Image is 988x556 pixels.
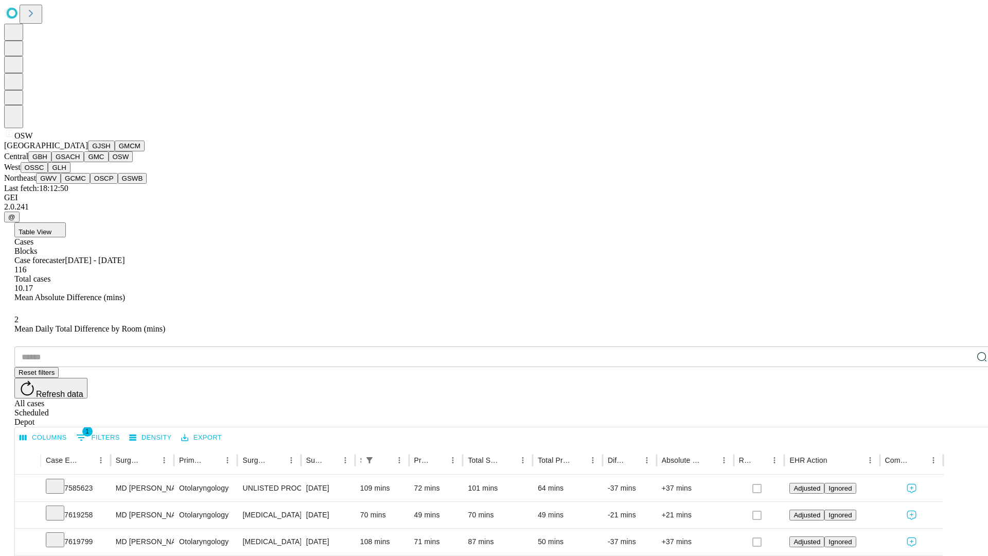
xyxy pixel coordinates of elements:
[789,536,824,547] button: Adjusted
[360,502,404,528] div: 70 mins
[4,212,20,222] button: @
[789,510,824,520] button: Adjusted
[46,502,105,528] div: 7619258
[414,456,431,464] div: Predicted In Room Duration
[14,131,33,140] span: OSW
[4,202,984,212] div: 2.0.241
[115,141,145,151] button: GMCM
[4,193,984,202] div: GEI
[242,502,295,528] div: [MEDICAL_DATA] UPPER EYELID WITH HERNIATED [MEDICAL_DATA]
[414,529,458,555] div: 71 mins
[793,538,820,546] span: Adjusted
[65,256,125,265] span: [DATE] - [DATE]
[538,456,570,464] div: Total Predicted Duration
[926,453,941,467] button: Menu
[828,511,852,519] span: Ignored
[14,378,87,398] button: Refresh data
[625,453,640,467] button: Sort
[824,483,856,494] button: Ignored
[767,453,782,467] button: Menu
[116,529,169,555] div: MD [PERSON_NAME] [PERSON_NAME] Md
[717,453,731,467] button: Menu
[739,456,752,464] div: Resolved in EHR
[586,453,600,467] button: Menu
[61,173,90,184] button: GCMC
[912,453,926,467] button: Sort
[662,502,729,528] div: +21 mins
[468,456,500,464] div: Total Scheduled Duration
[8,213,15,221] span: @
[242,475,295,501] div: UNLISTED PROCEDURE EYELID
[17,430,69,446] button: Select columns
[828,538,852,546] span: Ignored
[306,456,323,464] div: Surgery Date
[468,502,527,528] div: 70 mins
[179,502,232,528] div: Otolaryngology
[14,284,33,292] span: 10.17
[143,453,157,467] button: Sort
[206,453,220,467] button: Sort
[702,453,717,467] button: Sort
[4,163,21,171] span: West
[431,453,446,467] button: Sort
[360,475,404,501] div: 109 mins
[789,483,824,494] button: Adjusted
[116,502,169,528] div: MD [PERSON_NAME] [PERSON_NAME] Md
[21,162,48,173] button: OSSC
[48,162,70,173] button: GLH
[571,453,586,467] button: Sort
[360,456,361,464] div: Scheduled In Room Duration
[28,151,51,162] button: GBH
[392,453,407,467] button: Menu
[116,475,169,501] div: MD [PERSON_NAME] [PERSON_NAME] Md
[640,453,654,467] button: Menu
[824,536,856,547] button: Ignored
[338,453,352,467] button: Menu
[14,222,66,237] button: Table View
[608,502,651,528] div: -21 mins
[362,453,377,467] button: Show filters
[220,453,235,467] button: Menu
[179,475,232,501] div: Otolaryngology
[608,529,651,555] div: -37 mins
[90,173,118,184] button: OSCP
[19,369,55,376] span: Reset filters
[14,274,50,283] span: Total cases
[828,484,852,492] span: Ignored
[82,426,93,437] span: 1
[4,141,88,150] span: [GEOGRAPHIC_DATA]
[608,456,624,464] div: Difference
[414,502,458,528] div: 49 mins
[793,511,820,519] span: Adjusted
[14,315,19,324] span: 2
[14,293,125,302] span: Mean Absolute Difference (mins)
[94,453,108,467] button: Menu
[79,453,94,467] button: Sort
[14,367,59,378] button: Reset filters
[306,529,350,555] div: [DATE]
[468,529,527,555] div: 87 mins
[36,173,61,184] button: GWV
[538,475,597,501] div: 64 mins
[118,173,147,184] button: GSWB
[284,453,298,467] button: Menu
[885,456,911,464] div: Comments
[863,453,877,467] button: Menu
[824,510,856,520] button: Ignored
[662,529,729,555] div: +37 mins
[109,151,133,162] button: OSW
[14,324,165,333] span: Mean Daily Total Difference by Room (mins)
[608,475,651,501] div: -37 mins
[179,529,232,555] div: Otolaryngology
[84,151,108,162] button: GMC
[14,256,65,265] span: Case forecaster
[324,453,338,467] button: Sort
[360,529,404,555] div: 108 mins
[20,507,36,525] button: Expand
[20,533,36,551] button: Expand
[14,265,26,274] span: 116
[538,502,597,528] div: 49 mins
[4,173,36,182] span: Northeast
[88,141,115,151] button: GJSH
[414,475,458,501] div: 72 mins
